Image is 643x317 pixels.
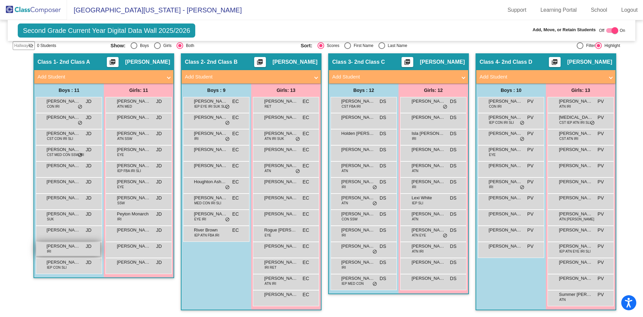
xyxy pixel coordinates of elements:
span: ATN [342,168,348,173]
mat-radio-group: Select an option [111,42,296,49]
span: [PERSON_NAME] [341,114,375,121]
span: do_not_disturb_alt [372,201,377,206]
span: - 2nd Class B [204,59,237,65]
span: IEP ATN FBA IRI [194,233,219,238]
span: PV [527,146,533,153]
span: do_not_disturb_alt [443,233,447,239]
div: Boys : 9 [182,84,251,97]
mat-expansion-panel-header: Add Student [329,70,468,84]
span: [PERSON_NAME] [264,130,298,137]
span: [PERSON_NAME] [PERSON_NAME] [194,130,227,137]
div: Boys : 12 [329,84,399,97]
span: do_not_disturb_alt [78,120,82,126]
span: [PERSON_NAME] [412,227,445,233]
span: EC [232,114,239,121]
span: JD [86,195,91,202]
mat-radio-group: Select an option [301,42,486,49]
span: do_not_disturb_alt [295,137,300,142]
span: Add, Move, or Retain Students [532,27,596,33]
span: IRI [412,184,416,190]
span: DS [380,211,386,218]
span: do_not_disturb_alt [372,185,377,190]
span: [PERSON_NAME] [341,195,375,201]
span: [PERSON_NAME] [273,59,317,65]
button: Print Students Details [402,57,413,67]
span: EC [303,275,309,282]
span: do_not_disturb_alt [225,120,230,126]
span: On [620,28,625,34]
span: EC [303,114,309,121]
span: [PERSON_NAME] [489,146,522,153]
span: EC [303,162,309,169]
a: Support [502,5,532,15]
span: do_not_disturb_alt [225,217,230,222]
span: DS [380,162,386,169]
span: [PERSON_NAME] [420,59,465,65]
span: Class 2 [185,59,204,65]
span: do_not_disturb_alt [225,137,230,142]
span: JD [86,259,91,266]
span: Houghton Ashbay [194,178,227,185]
span: JD [156,259,162,266]
span: [PERSON_NAME] [559,243,592,250]
span: [PERSON_NAME] [264,243,298,250]
span: EYE [489,152,496,157]
div: Girls: 13 [251,84,321,97]
span: [PERSON_NAME] [412,211,445,217]
span: [PERSON_NAME] [412,259,445,266]
span: [PERSON_NAME] [264,195,298,201]
span: EC [232,227,239,234]
span: CST CON IRI SLI [47,136,73,141]
span: EC [232,211,239,218]
span: JD [86,227,91,234]
span: SUK [47,217,54,222]
span: [PERSON_NAME] [489,130,522,137]
mat-icon: picture_as_pdf [109,59,117,68]
span: PV [597,98,604,105]
span: do_not_disturb_alt [520,185,524,190]
span: Class 1 [38,59,56,65]
span: IEP CON SLI [47,265,67,270]
div: Girls [161,43,172,49]
span: [PERSON_NAME] [341,259,375,266]
span: ATN [412,217,418,222]
span: DS [450,195,456,202]
span: - 2nd Class C [351,59,385,65]
div: Highlight [602,43,620,49]
span: [PERSON_NAME] [117,130,150,137]
span: do_not_disturb_alt [295,169,300,174]
span: PV [527,98,533,105]
mat-expansion-panel-header: Add Student [476,70,616,84]
span: JD [86,114,91,121]
span: [PERSON_NAME] [412,146,445,153]
span: EYE [117,152,124,157]
span: MED CON IRI SLI [194,201,221,206]
span: [PERSON_NAME] [47,114,80,121]
span: DS [450,227,456,234]
span: EC [303,130,309,137]
span: JD [86,98,91,105]
span: [PERSON_NAME] [47,146,80,153]
span: Show: [111,43,126,49]
span: [PERSON_NAME] [47,259,80,266]
span: JD [156,114,162,121]
span: EC [303,259,309,266]
span: CST MED CON SSW IRI [47,152,84,157]
span: Sort: [301,43,312,49]
span: [PERSON_NAME] [559,98,592,105]
span: IRI [342,265,346,270]
span: [PERSON_NAME] [47,243,80,250]
span: [PERSON_NAME] [194,114,227,121]
span: JD [86,211,91,218]
span: Isla [PERSON_NAME] [412,130,445,137]
span: [PERSON_NAME] [489,98,522,105]
span: EC [303,211,309,218]
span: [PERSON_NAME] [412,98,445,105]
span: EC [232,162,239,169]
span: [PERSON_NAME] [194,146,227,153]
span: PV [527,130,533,137]
span: DS [450,146,456,153]
span: [PERSON_NAME] [47,130,80,137]
span: [PERSON_NAME] [489,243,522,250]
span: IRI [489,184,493,190]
